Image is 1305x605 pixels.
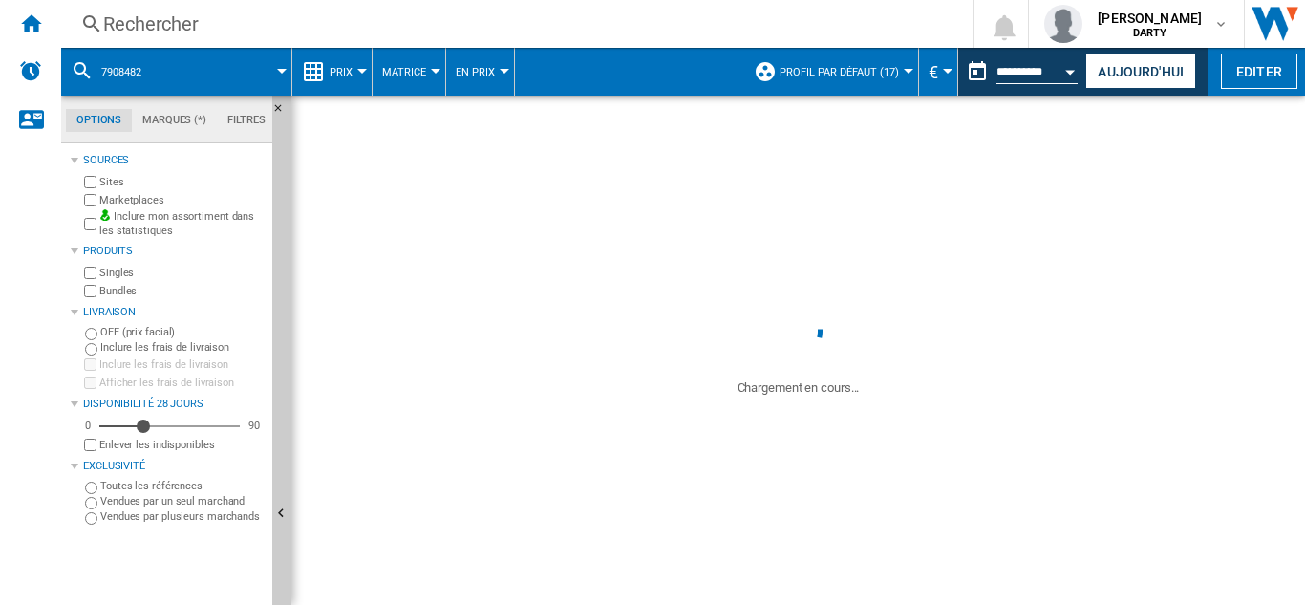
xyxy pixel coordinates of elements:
span: [PERSON_NAME] [1098,9,1202,28]
div: Produits [83,244,265,259]
md-menu: Currency [919,48,958,96]
span: Profil par défaut (17) [780,66,899,78]
label: Enlever les indisponibles [99,438,265,452]
input: Marketplaces [84,194,96,206]
button: Profil par défaut (17) [780,48,909,96]
img: profile.jpg [1044,5,1082,43]
div: 7908482 [71,48,282,96]
div: Livraison [83,305,265,320]
button: Open calendar [1054,52,1088,86]
label: Afficher les frais de livraison [99,376,265,390]
div: Prix [302,48,362,96]
input: Inclure mon assortiment dans les statistiques [84,212,96,236]
span: € [929,62,938,82]
label: Inclure mon assortiment dans les statistiques [99,209,265,239]
input: Inclure les frais de livraison [84,358,96,371]
input: Bundles [84,285,96,297]
span: Matrice [382,66,426,78]
label: Inclure les frais de livraison [99,357,265,372]
input: Afficher les frais de livraison [84,439,96,451]
md-tab-item: Options [66,109,132,132]
div: Ce rapport est basé sur une date antérieure à celle d'aujourd'hui. [958,48,1081,96]
ng-transclude: Chargement en cours... [738,380,860,395]
input: Singles [84,267,96,279]
md-slider: Disponibilité [99,417,240,436]
button: Matrice [382,48,436,96]
button: Editer [1221,54,1297,89]
label: Sites [99,175,265,189]
div: Exclusivité [83,459,265,474]
input: Afficher les frais de livraison [84,377,96,389]
input: Sites [84,176,96,188]
span: 7908482 [101,66,141,78]
img: mysite-bg-18x18.png [99,209,111,221]
button: € [929,48,948,96]
div: Rechercher [103,11,923,37]
div: Disponibilité 28 Jours [83,397,265,412]
label: Toutes les références [100,479,265,493]
img: alerts-logo.svg [19,59,42,82]
div: Profil par défaut (17) [754,48,909,96]
button: Aujourd'hui [1085,54,1196,89]
input: Vendues par un seul marchand [85,497,97,509]
b: DARTY [1133,27,1167,39]
button: Prix [330,48,362,96]
label: Bundles [99,284,265,298]
label: OFF (prix facial) [100,325,265,339]
label: Inclure les frais de livraison [100,340,265,355]
button: 7908482 [101,48,160,96]
label: Singles [99,266,265,280]
input: Toutes les références [85,482,97,494]
input: Vendues par plusieurs marchands [85,512,97,525]
button: Masquer [272,96,295,130]
span: En Prix [456,66,495,78]
md-tab-item: Filtres [217,109,276,132]
button: En Prix [456,48,504,96]
label: Vendues par plusieurs marchands [100,509,265,524]
button: md-calendar [958,53,996,91]
input: Inclure les frais de livraison [85,343,97,356]
label: Vendues par un seul marchand [100,494,265,508]
div: Sources [83,153,265,168]
div: 90 [244,419,265,433]
span: Prix [330,66,353,78]
input: OFF (prix facial) [85,328,97,340]
label: Marketplaces [99,193,265,207]
div: 0 [80,419,96,433]
md-tab-item: Marques (*) [132,109,217,132]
